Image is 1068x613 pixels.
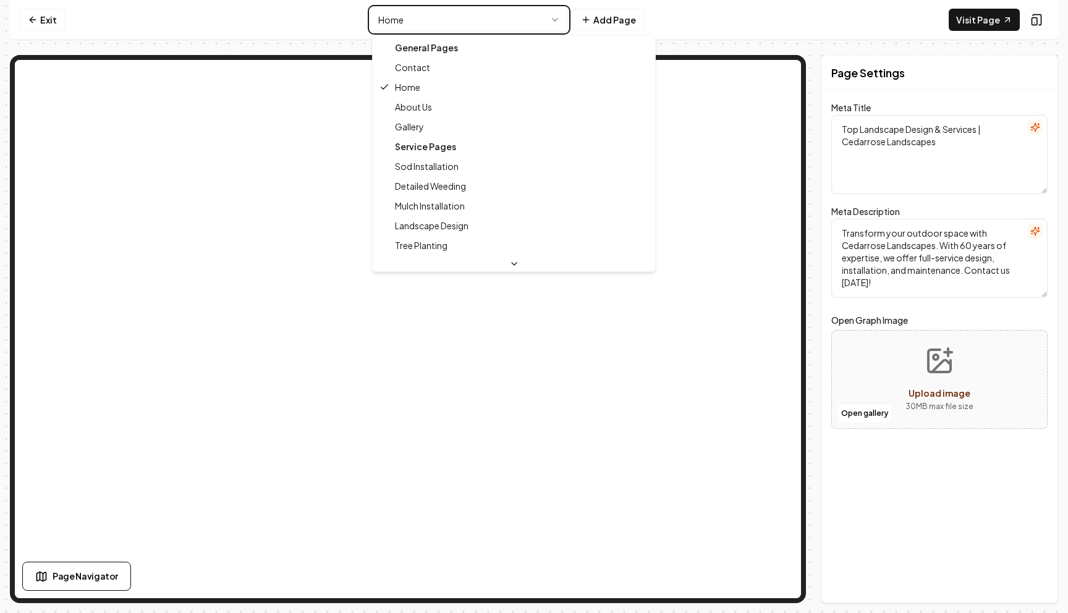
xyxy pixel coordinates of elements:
[395,219,468,232] span: Landscape Design
[395,81,420,93] span: Home
[395,101,432,113] span: About Us
[375,137,653,156] div: Service Pages
[395,200,465,212] span: Mulch Installation
[395,180,466,192] span: Detailed Weeding
[375,38,653,57] div: General Pages
[395,61,430,74] span: Contact
[395,120,424,133] span: Gallery
[395,239,447,252] span: Tree Planting
[395,160,459,172] span: Sod Installation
